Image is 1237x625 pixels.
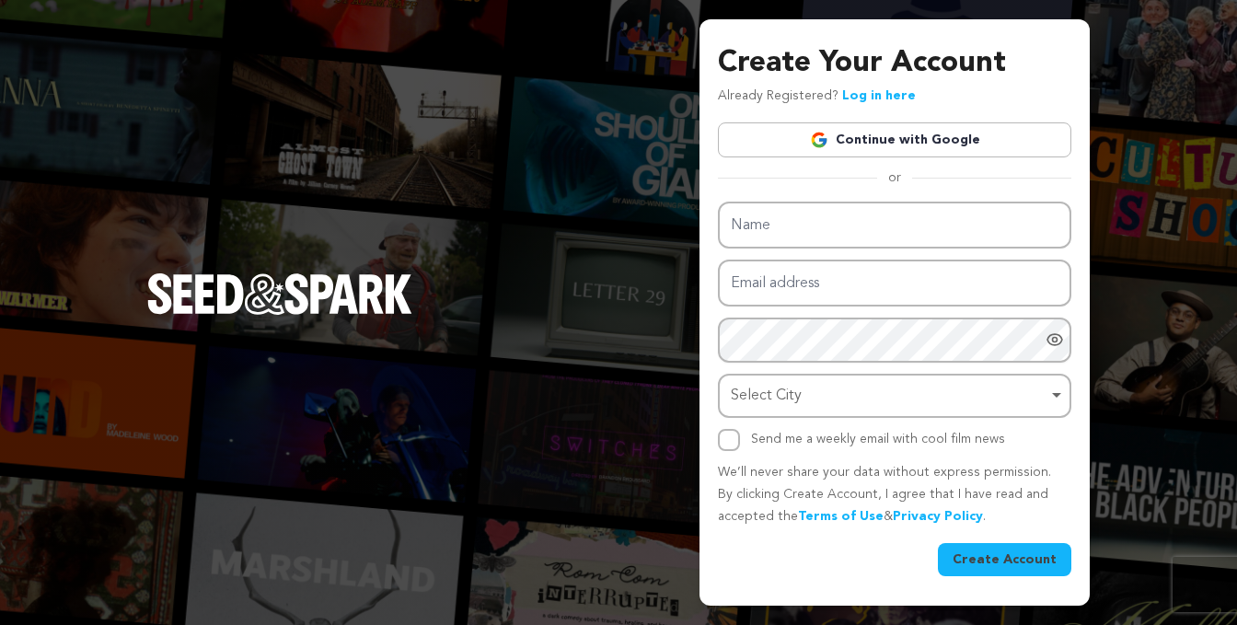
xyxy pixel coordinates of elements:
span: or [877,168,912,187]
h3: Create Your Account [718,41,1071,86]
label: Send me a weekly email with cool film news [751,433,1005,446]
img: Seed&Spark Logo [147,273,412,314]
a: Show password as plain text. Warning: this will display your password on the screen. [1046,330,1064,349]
button: Create Account [938,543,1071,576]
input: Name [718,202,1071,249]
a: Seed&Spark Homepage [147,273,412,351]
p: Already Registered? [718,86,916,108]
a: Privacy Policy [893,510,983,523]
p: We’ll never share your data without express permission. By clicking Create Account, I agree that ... [718,462,1071,527]
input: Email address [718,260,1071,307]
a: Log in here [842,89,916,102]
div: Select City [731,383,1047,410]
a: Terms of Use [798,510,884,523]
a: Continue with Google [718,122,1071,157]
img: Google logo [810,131,828,149]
